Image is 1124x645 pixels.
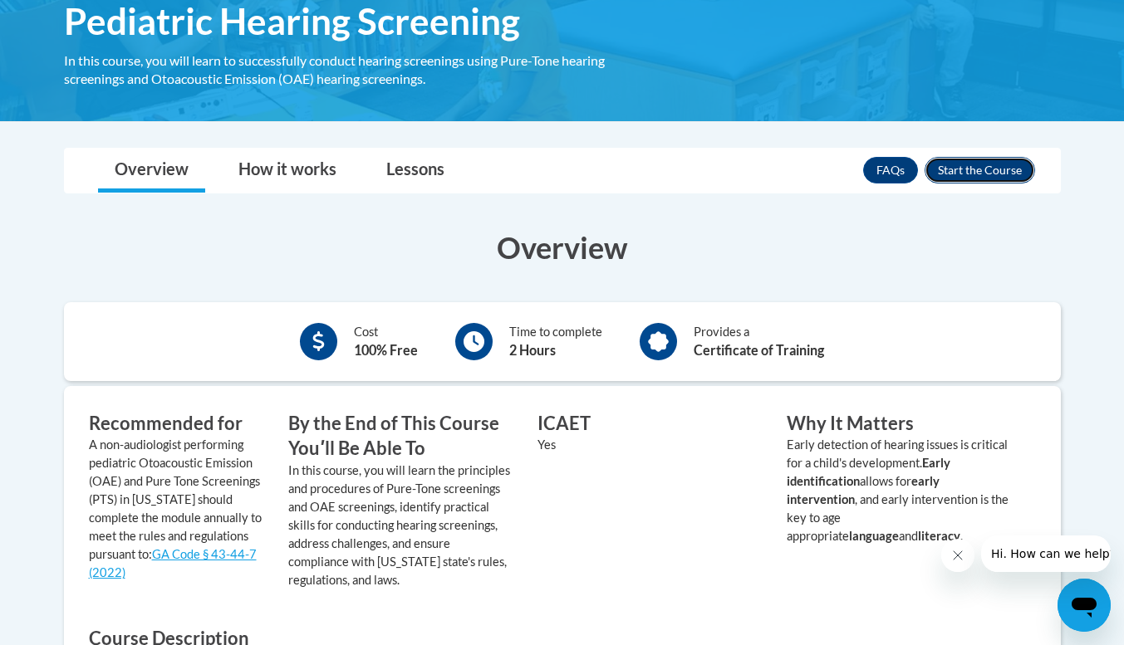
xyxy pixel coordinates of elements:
strong: literacy [918,529,960,543]
div: Provides a [694,323,824,360]
b: 100% Free [354,342,418,358]
a: How it works [222,149,353,193]
h3: ICAET [537,411,762,437]
p: In this course, you will learn the principles and procedures of Pure-Tone screenings and OAE scre... [288,462,513,589]
a: Overview [98,149,205,193]
iframe: Button to launch messaging window [1058,579,1111,632]
b: 2 Hours [509,342,556,358]
a: Lessons [370,149,461,193]
h3: Recommended for [89,411,263,437]
a: FAQs [863,157,918,183]
span: Hi. How can we help? [10,12,135,25]
div: Cost [354,323,418,360]
h3: Overview [64,227,1061,268]
a: GA Code § 43-44-7 (2022) [89,547,257,579]
value: Yes [537,437,556,452]
iframe: Close message [941,539,974,572]
div: In this course, you will learn to successfully conduct hearing screenings using Pure-Tone hearing... [64,51,637,88]
button: Enroll [925,157,1035,183]
h3: Why It Matters [787,411,1011,437]
b: Certificate of Training [694,342,824,358]
h3: By the End of This Course Youʹll Be Able To [288,411,513,462]
p: Early detection of hearing issues is critical for a child's development. allows for , and early i... [787,436,1011,545]
strong: language [849,529,899,543]
div: Time to complete [509,323,602,360]
iframe: Message from company [981,535,1111,572]
p: A non-audiologist performing pediatric Otoacoustic Emission (OAE) and Pure Tone Screenings (PTS) ... [89,436,263,582]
